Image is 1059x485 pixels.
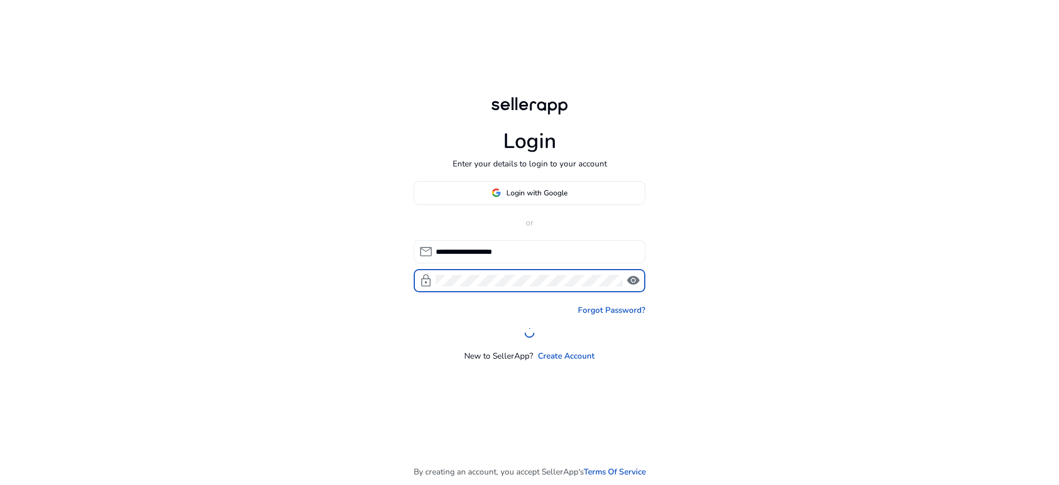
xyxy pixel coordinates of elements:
[506,187,567,199] span: Login with Google
[492,188,501,197] img: google-logo.svg
[419,245,433,259] span: mail
[578,304,645,316] a: Forgot Password?
[419,274,433,288] span: lock
[503,129,556,154] h1: Login
[414,216,645,229] p: or
[453,157,607,170] p: Enter your details to login to your account
[584,466,646,478] a: Terms Of Service
[626,274,640,288] span: visibility
[538,350,595,362] a: Create Account
[414,181,645,205] button: Login with Google
[464,350,533,362] p: New to SellerApp?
